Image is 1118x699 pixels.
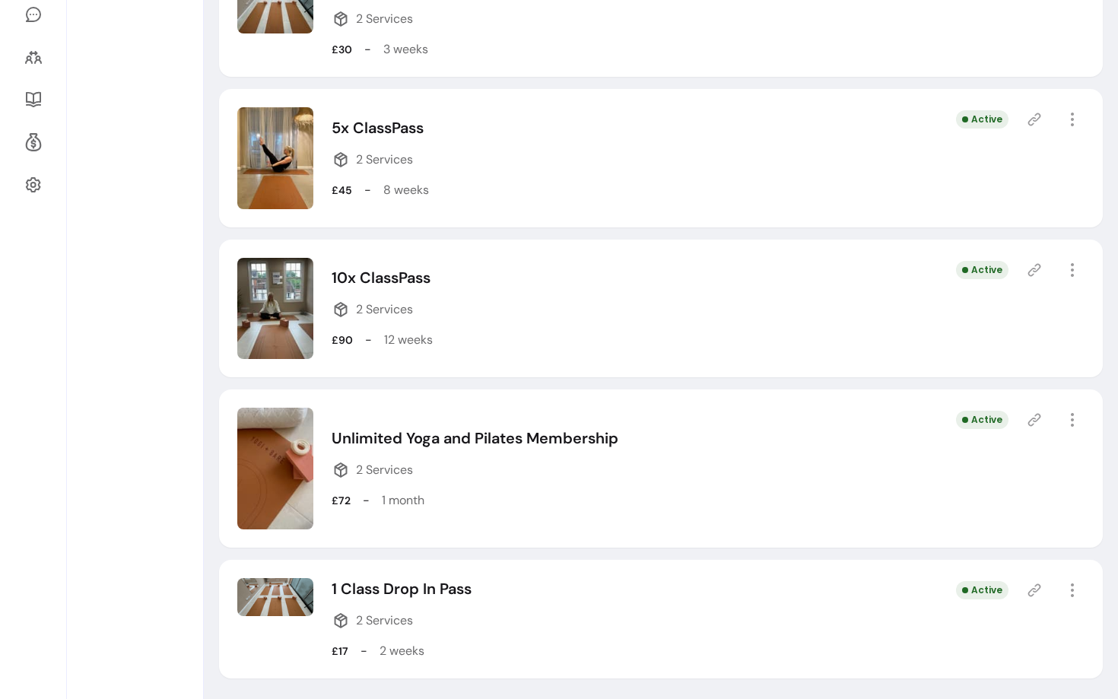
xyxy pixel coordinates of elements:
img: Image of 5x ClassPass [237,107,313,209]
span: 2 Services [356,300,413,319]
p: - [364,181,371,199]
span: 2 Services [356,461,413,479]
p: 5x ClassPass [332,117,429,138]
p: 12 weeks [384,331,433,349]
a: Refer & Earn [18,124,48,160]
span: 2 Services [356,10,413,28]
p: Unlimited Yoga and Pilates Membership [332,427,618,449]
span: 2 Services [356,612,413,630]
div: Active [956,411,1008,429]
p: - [363,491,370,510]
img: Image of Unlimited Yoga and Pilates Membership [237,408,313,529]
div: Active [956,261,1008,279]
p: - [364,40,371,59]
span: 2 Services [356,151,413,169]
a: Resources [18,81,48,118]
p: 1 month [382,491,424,510]
p: 2 weeks [380,642,424,660]
p: £72 [332,493,351,508]
p: £17 [332,643,348,659]
p: £30 [332,42,352,57]
p: £45 [332,183,352,198]
img: Image of 1 Class Drop In Pass [237,578,313,616]
p: 3 weeks [383,40,428,59]
a: Settings [18,167,48,203]
p: £90 [332,332,353,348]
p: 1 Class Drop In Pass [332,578,472,599]
p: - [365,331,372,349]
img: Image of 10x ClassPass [237,258,313,360]
a: Clients [18,39,48,75]
div: Active [956,110,1008,129]
div: Active [956,581,1008,599]
p: - [360,642,367,660]
p: 8 weeks [383,181,429,199]
p: 10x ClassPass [332,267,433,288]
